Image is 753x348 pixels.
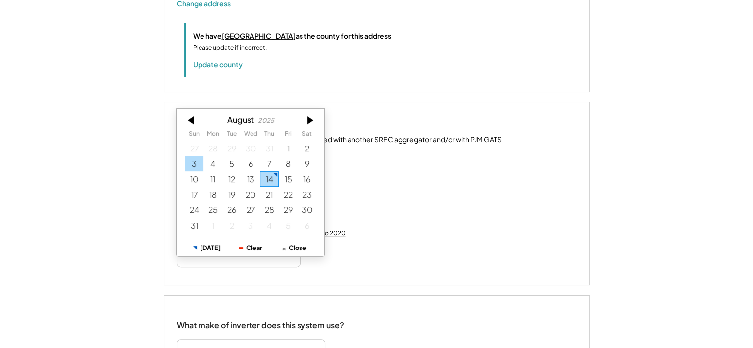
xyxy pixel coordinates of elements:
div: 8/15/2025 [279,171,298,187]
div: 9/03/2025 [241,217,260,233]
div: 8/31/2025 [185,217,203,233]
div: 9/01/2025 [203,217,222,233]
div: Jump to 2020 [306,229,346,237]
div: 8/12/2025 [222,171,241,187]
div: 7/29/2025 [222,140,241,155]
div: This system has been previously registered with another SREC aggregator and/or with PJM GATS [194,135,502,145]
div: 8/22/2025 [279,187,298,202]
div: 8/21/2025 [260,187,279,202]
button: Clear [229,239,272,256]
div: 8/20/2025 [241,187,260,202]
div: 2025 [258,117,274,124]
div: 8/14/2025 [260,171,279,187]
div: 8/01/2025 [279,140,298,155]
button: Update county [193,59,243,69]
div: 8/17/2025 [185,187,203,202]
div: 8/05/2025 [222,155,241,171]
div: 8/29/2025 [279,202,298,217]
div: 8/13/2025 [241,171,260,187]
u: [GEOGRAPHIC_DATA] [222,31,296,40]
div: August [228,115,254,124]
div: 7/27/2025 [185,140,203,155]
th: Wednesday [241,130,260,140]
div: 8/19/2025 [222,187,241,202]
div: 8/04/2025 [203,155,222,171]
div: 8/26/2025 [222,202,241,217]
div: 8/03/2025 [185,155,203,171]
div: We have as the county for this address [193,31,391,41]
th: Saturday [298,130,316,140]
div: 7/28/2025 [203,140,222,155]
div: 8/02/2025 [298,140,316,155]
div: Please update if incorrect. [193,43,267,52]
div: 9/06/2025 [298,217,316,233]
div: 8/24/2025 [185,202,203,217]
button: [DATE] [186,239,229,256]
div: What make of inverter does this system use? [177,310,344,333]
div: 8/23/2025 [298,187,316,202]
th: Monday [203,130,222,140]
div: 9/05/2025 [279,217,298,233]
div: 8/16/2025 [298,171,316,187]
div: 8/25/2025 [203,202,222,217]
div: 9/02/2025 [222,217,241,233]
div: 9/04/2025 [260,217,279,233]
div: 8/09/2025 [298,155,316,171]
div: 8/07/2025 [260,155,279,171]
div: 8/11/2025 [203,171,222,187]
th: Tuesday [222,130,241,140]
div: 7/30/2025 [241,140,260,155]
th: Thursday [260,130,279,140]
div: 8/30/2025 [298,202,316,217]
button: Close [272,239,316,256]
div: 8/27/2025 [241,202,260,217]
div: 8/10/2025 [185,171,203,187]
div: 8/18/2025 [203,187,222,202]
div: 8/08/2025 [279,155,298,171]
th: Sunday [185,130,203,140]
div: 8/28/2025 [260,202,279,217]
div: 7/31/2025 [260,140,279,155]
th: Friday [279,130,298,140]
div: 8/06/2025 [241,155,260,171]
